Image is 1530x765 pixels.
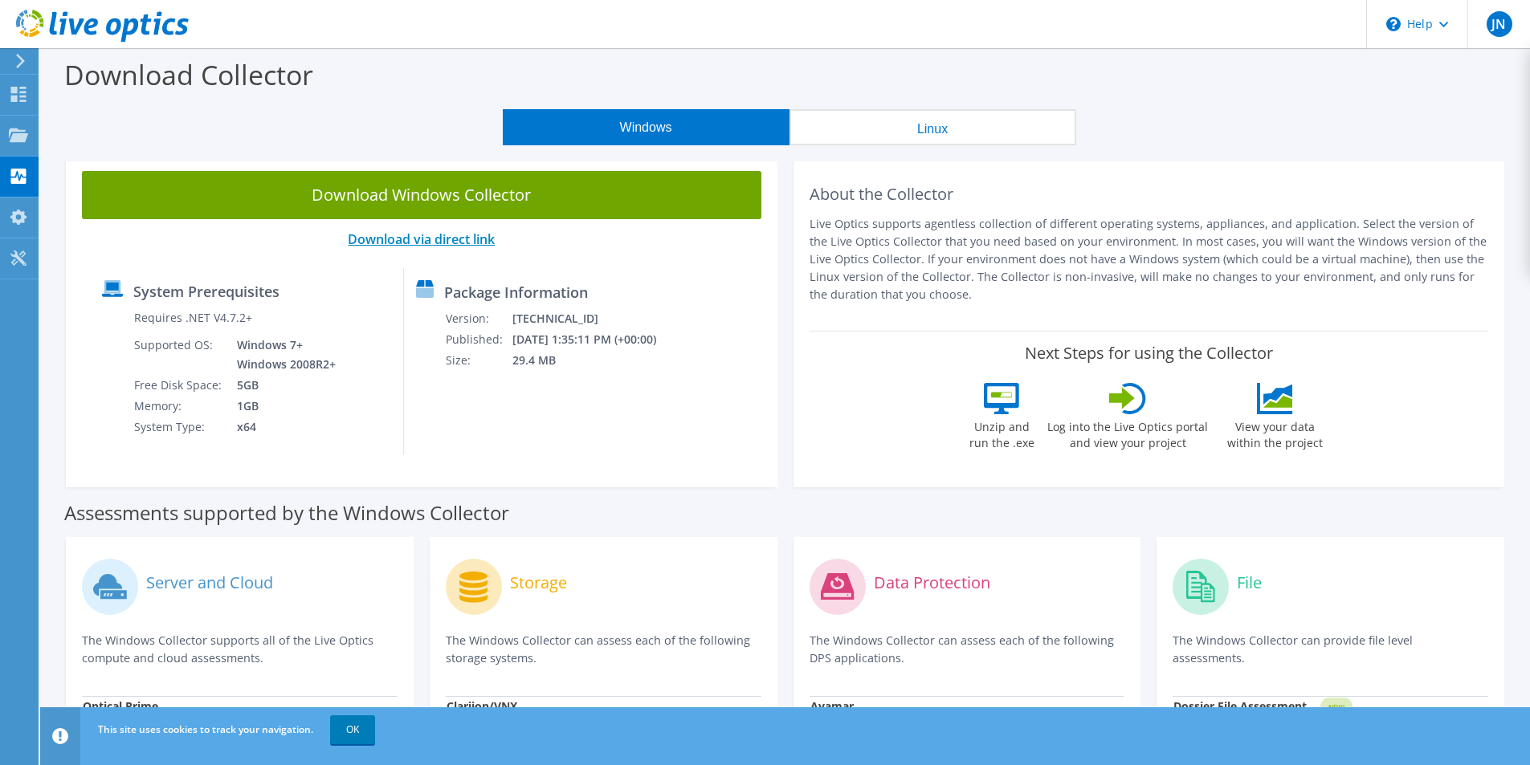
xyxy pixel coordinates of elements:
label: Requires .NET V4.7.2+ [134,310,252,326]
p: The Windows Collector can assess each of the following DPS applications. [810,632,1125,667]
td: 29.4 MB [512,350,678,371]
p: The Windows Collector can provide file level assessments. [1173,632,1488,667]
td: x64 [225,417,339,437]
strong: Dossier File Assessment [1173,698,1307,714]
td: [TECHNICAL_ID] [512,308,678,329]
label: Unzip and run the .exe [965,414,1038,451]
h2: About the Collector [810,185,1489,204]
span: This site uses cookies to track your navigation. [98,722,313,736]
label: Storage [510,575,567,591]
td: 5GB [225,375,339,396]
button: Windows [503,109,789,145]
a: Download Windows Collector [82,171,761,219]
a: OK [330,715,375,744]
p: The Windows Collector can assess each of the following storage systems. [446,632,761,667]
label: File [1237,575,1262,591]
td: Free Disk Space: [133,375,225,396]
strong: Clariion/VNX [447,698,517,714]
button: Linux [789,109,1076,145]
label: Assessments supported by the Windows Collector [64,505,509,521]
label: View your data within the project [1217,414,1332,451]
a: Download via direct link [348,230,495,248]
td: Version: [445,308,512,329]
p: The Windows Collector supports all of the Live Optics compute and cloud assessments. [82,632,398,667]
td: 1GB [225,396,339,417]
label: Package Information [444,284,588,300]
strong: Avamar [810,698,854,714]
td: Memory: [133,396,225,417]
label: Server and Cloud [146,575,273,591]
label: Next Steps for using the Collector [1025,344,1273,363]
td: [DATE] 1:35:11 PM (+00:00) [512,329,678,350]
svg: \n [1386,17,1401,31]
label: Log into the Live Optics portal and view your project [1047,414,1209,451]
td: Supported OS: [133,335,225,375]
span: JN [1487,11,1512,37]
tspan: NEW! [1328,702,1344,711]
td: Windows 7+ Windows 2008R2+ [225,335,339,375]
p: Live Optics supports agentless collection of different operating systems, appliances, and applica... [810,215,1489,303]
label: Data Protection [874,575,990,591]
label: Download Collector [64,56,313,93]
label: System Prerequisites [133,283,279,299]
strong: Optical Prime [83,698,158,714]
td: Size: [445,350,512,371]
td: Published: [445,329,512,350]
td: System Type: [133,417,225,437]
